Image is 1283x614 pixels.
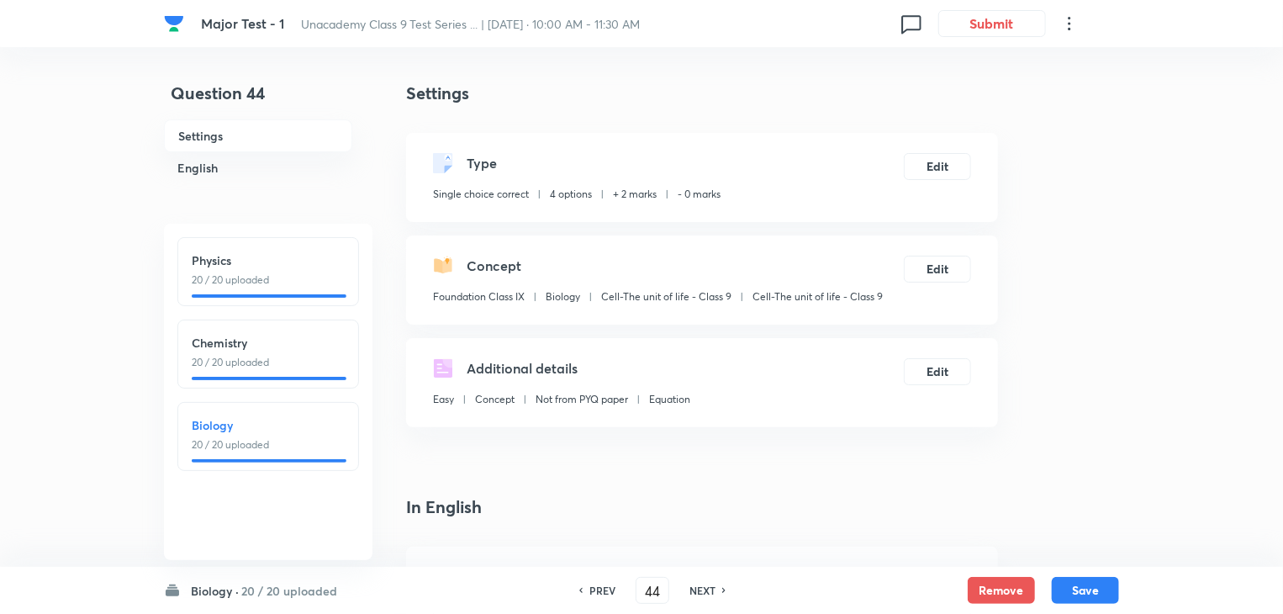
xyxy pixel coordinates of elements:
img: Company Logo [164,13,184,34]
a: Company Logo [164,13,187,34]
p: Not from PYQ paper [536,392,628,407]
h5: Additional details [467,358,578,378]
p: Cell-The unit of life - Class 9 [601,289,731,304]
p: Cell-The unit of life - Class 9 [752,289,883,304]
h6: PREV [589,583,615,598]
p: Easy [433,392,454,407]
h6: Settings [164,119,352,152]
p: Foundation Class IX [433,289,525,304]
h6: Physics [192,251,345,269]
h6: Chemistry [192,334,345,352]
img: questionConcept.svg [433,256,453,276]
span: Major Test - 1 [201,14,284,32]
h5: Type [467,153,497,173]
h6: NEXT [689,583,715,598]
img: questionDetails.svg [433,358,453,378]
button: Save [1052,577,1119,604]
h6: Biology · [191,582,239,600]
h4: In English [406,495,998,520]
span: Unacademy Class 9 Test Series ... | [DATE] · 10:00 AM - 11:30 AM [301,16,641,32]
h5: Concept [467,256,521,276]
button: Edit [904,256,971,283]
h4: Settings [406,81,998,106]
p: - 0 marks [678,187,721,202]
p: 20 / 20 uploaded [192,273,345,288]
h6: English [164,152,352,183]
p: Single choice correct [433,187,529,202]
p: Concept [475,392,515,407]
h6: Biology [192,416,345,434]
p: 20 / 20 uploaded [192,355,345,370]
p: 20 / 20 uploaded [192,437,345,453]
p: Equation [649,392,690,407]
img: questionType.svg [433,153,453,173]
button: Edit [904,358,971,385]
h6: 20 / 20 uploaded [241,582,337,600]
p: 4 options [550,187,592,202]
button: Edit [904,153,971,180]
h4: Question 44 [164,81,352,119]
p: + 2 marks [613,187,657,202]
p: Biology [546,289,580,304]
button: Remove [968,577,1035,604]
button: Submit [938,10,1046,37]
